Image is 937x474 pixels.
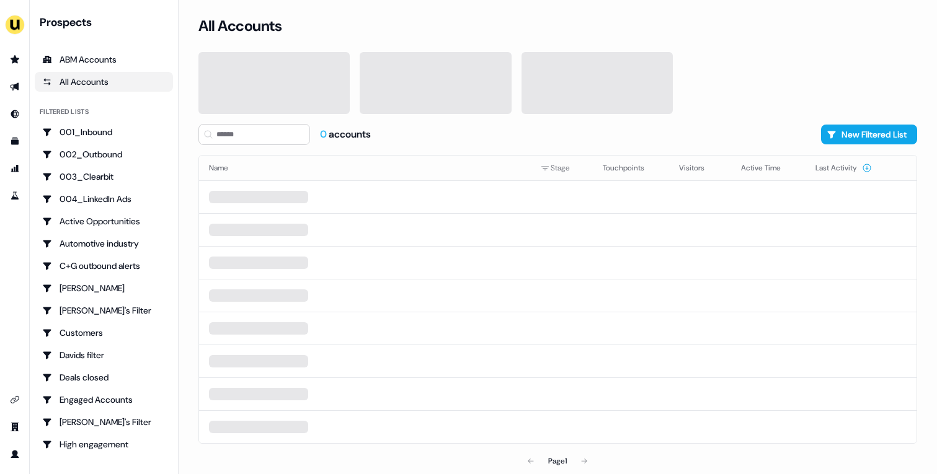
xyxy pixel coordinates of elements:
button: Touchpoints [603,157,659,179]
div: Stage [541,162,583,174]
h3: All Accounts [198,17,282,35]
div: accounts [320,128,371,141]
a: Go to Charlotte Stone [35,278,173,298]
a: Go to 004_LinkedIn Ads [35,189,173,209]
a: Go to outbound experience [5,77,25,97]
div: Customers [42,327,166,339]
a: Go to Geneviève's Filter [35,412,173,432]
a: Go to attribution [5,159,25,178]
div: High engagement [42,438,166,450]
a: Go to 003_Clearbit [35,167,173,187]
th: Name [199,156,531,180]
span: 0 [320,128,329,141]
button: Active Time [741,157,796,179]
div: [PERSON_NAME]'s Filter [42,304,166,317]
a: Go to C+G outbound alerts [35,256,173,276]
div: Page 1 [548,455,567,467]
button: Last Activity [815,157,872,179]
a: Go to Inbound [5,104,25,124]
a: Go to Active Opportunities [35,211,173,231]
a: Go to 002_Outbound [35,144,173,164]
div: 003_Clearbit [42,170,166,183]
div: Deals closed [42,371,166,384]
a: Go to team [5,417,25,437]
div: Prospects [40,15,173,30]
div: Automotive industry [42,237,166,250]
div: [PERSON_NAME] [42,282,166,294]
a: Go to experiments [5,186,25,206]
button: New Filtered List [821,125,917,144]
a: ABM Accounts [35,50,173,69]
a: Go to 001_Inbound [35,122,173,142]
a: Go to High engagement [35,434,173,454]
button: Visitors [679,157,719,179]
a: All accounts [35,72,173,92]
div: ABM Accounts [42,53,166,66]
div: 001_Inbound [42,126,166,138]
a: Go to Charlotte's Filter [35,301,173,320]
div: C+G outbound alerts [42,260,166,272]
a: Go to Customers [35,323,173,343]
a: Go to Automotive industry [35,234,173,253]
a: Go to templates [5,131,25,151]
div: Active Opportunities [42,215,166,227]
div: Filtered lists [40,107,89,117]
div: 002_Outbound [42,148,166,160]
div: [PERSON_NAME]'s Filter [42,416,166,428]
a: Go to profile [5,444,25,464]
a: Go to Deals closed [35,367,173,387]
a: Go to integrations [5,390,25,410]
div: All Accounts [42,76,166,88]
div: 004_LinkedIn Ads [42,193,166,205]
a: Go to Davids filter [35,345,173,365]
div: Davids filter [42,349,166,361]
a: Go to prospects [5,50,25,69]
a: Go to Engaged Accounts [35,390,173,410]
div: Engaged Accounts [42,393,166,406]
